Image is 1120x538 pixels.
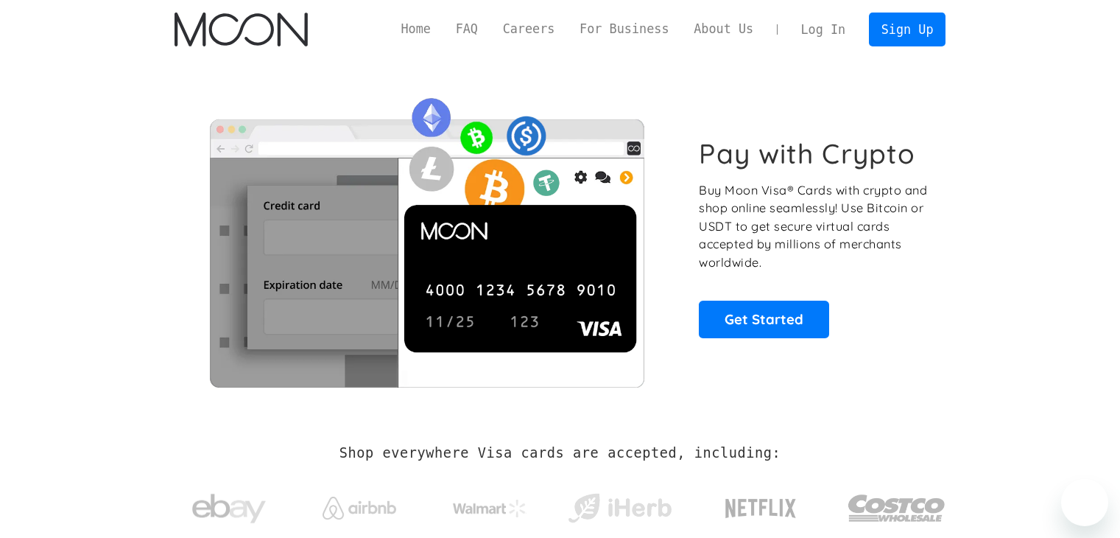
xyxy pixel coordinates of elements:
h2: Shop everywhere Visa cards are accepted, including: [339,445,781,461]
img: Netflix [724,490,797,527]
a: About Us [681,20,766,38]
img: ebay [192,486,266,532]
img: Costco [848,481,946,536]
img: Airbnb [323,497,396,520]
img: Moon Logo [175,13,308,46]
iframe: Botón para iniciar la ventana de mensajería [1061,479,1108,526]
h1: Pay with Crypto [699,137,915,170]
a: Sign Up [869,13,945,46]
img: iHerb [565,489,675,528]
p: Buy Moon Visa® Cards with crypto and shop online seamlessly! Use Bitcoin or USDT to get secure vi... [699,181,929,272]
img: Walmart [453,500,526,517]
a: home [175,13,308,46]
a: Netflix [695,475,827,534]
a: Walmart [434,485,544,525]
a: Careers [490,20,567,38]
a: iHerb [565,475,675,535]
a: Home [389,20,443,38]
a: Get Started [699,301,829,338]
a: Log In [789,13,858,46]
a: For Business [567,20,681,38]
a: FAQ [443,20,490,38]
a: Airbnb [304,482,414,527]
img: Moon Cards let you spend your crypto anywhere Visa is accepted. [175,88,679,387]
